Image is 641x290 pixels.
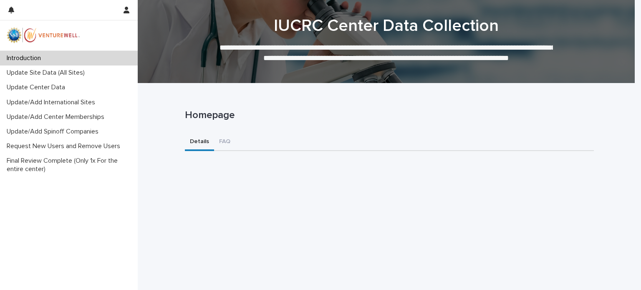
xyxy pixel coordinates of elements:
[7,27,80,44] img: mWhVGmOKROS2pZaMU8FQ
[3,113,111,121] p: Update/Add Center Memberships
[182,16,591,36] h1: IUCRC Center Data Collection
[214,134,235,151] button: FAQ
[3,157,138,173] p: Final Review Complete (Only 1x For the entire center)
[185,109,591,121] p: Homepage
[3,83,72,91] p: Update Center Data
[3,142,127,150] p: Request New Users and Remove Users
[3,69,91,77] p: Update Site Data (All Sites)
[3,128,105,136] p: Update/Add Spinoff Companies
[3,54,48,62] p: Introduction
[3,98,102,106] p: Update/Add International Sites
[185,134,214,151] button: Details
